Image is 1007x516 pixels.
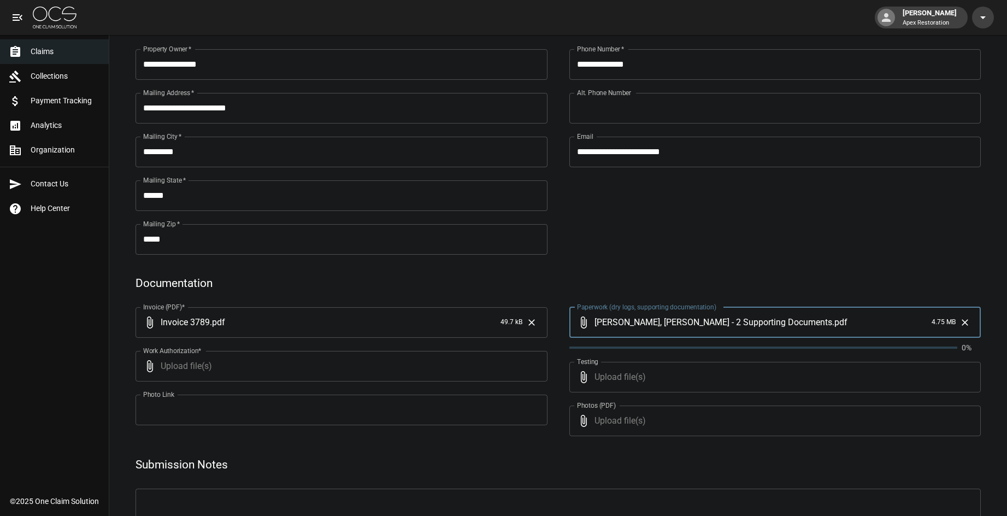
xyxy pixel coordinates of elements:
[594,406,952,436] span: Upload file(s)
[962,342,981,353] p: 0%
[31,203,100,214] span: Help Center
[577,88,631,97] label: Alt. Phone Number
[898,8,961,27] div: [PERSON_NAME]
[210,316,225,329] span: . pdf
[932,317,956,328] span: 4.75 MB
[7,7,28,28] button: open drawer
[33,7,76,28] img: ocs-logo-white-transparent.png
[577,44,624,54] label: Phone Number
[10,496,99,507] div: © 2025 One Claim Solution
[161,316,210,329] span: Invoice 3789
[594,316,832,329] span: [PERSON_NAME], [PERSON_NAME] - 2 Supporting Documents
[903,19,957,28] p: Apex Restoration
[577,132,593,141] label: Email
[31,144,100,156] span: Organization
[500,317,522,328] span: 49.7 kB
[523,314,540,331] button: Clear
[143,44,192,54] label: Property Owner
[577,302,716,312] label: Paperwork (dry logs, supporting documentation)
[31,120,100,131] span: Analytics
[143,88,194,97] label: Mailing Address
[577,357,598,366] label: Testing
[957,314,973,331] button: Clear
[832,316,847,329] span: . pdf
[594,362,952,392] span: Upload file(s)
[143,390,174,399] label: Photo Link
[31,46,100,57] span: Claims
[161,351,518,382] span: Upload file(s)
[577,401,616,410] label: Photos (PDF)
[31,178,100,190] span: Contact Us
[143,302,185,312] label: Invoice (PDF)*
[143,132,182,141] label: Mailing City
[143,175,186,185] label: Mailing State
[31,95,100,107] span: Payment Tracking
[143,346,202,355] label: Work Authorization*
[143,219,180,228] label: Mailing Zip
[31,71,100,82] span: Collections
